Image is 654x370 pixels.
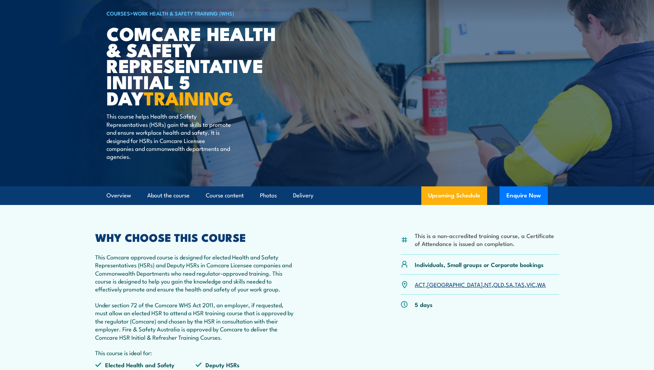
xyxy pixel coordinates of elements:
a: Course content [206,186,244,205]
h6: > [107,9,277,17]
a: COURSES [107,9,130,17]
a: Photos [260,186,277,205]
a: Delivery [293,186,313,205]
strong: TRAINING [144,83,233,112]
button: Enquire Now [500,186,548,205]
a: NT [484,280,492,288]
a: SA [506,280,513,288]
li: This is a non-accredited training course, a Certificate of Attendance is issued on completion. [415,232,559,248]
a: TAS [515,280,525,288]
a: Overview [107,186,131,205]
p: This course helps Health and Safety Representatives (HSRs) gain the skills to promote and ensure ... [107,112,232,160]
a: ACT [415,280,425,288]
p: , , , , , , , [415,280,546,288]
p: Under section 72 of the Comcare WHS Act 2011, an employer, if requested, must allow an elected HS... [95,301,296,341]
a: [GEOGRAPHIC_DATA] [427,280,483,288]
p: This course is ideal for: [95,349,296,357]
p: This Comcare approved course is designed for elected Health and Safety Representatives (HSRs) and... [95,253,296,293]
a: Upcoming Schedule [421,186,487,205]
a: About the course [147,186,190,205]
h2: WHY CHOOSE THIS COURSE [95,232,296,242]
a: VIC [526,280,535,288]
a: Work Health & Safety Training (WHS) [133,9,234,17]
p: 5 days [415,300,433,308]
a: WA [537,280,546,288]
h1: Comcare Health & Safety Representative Initial 5 Day [107,25,277,106]
p: Individuals, Small groups or Corporate bookings [415,260,544,268]
a: QLD [493,280,504,288]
